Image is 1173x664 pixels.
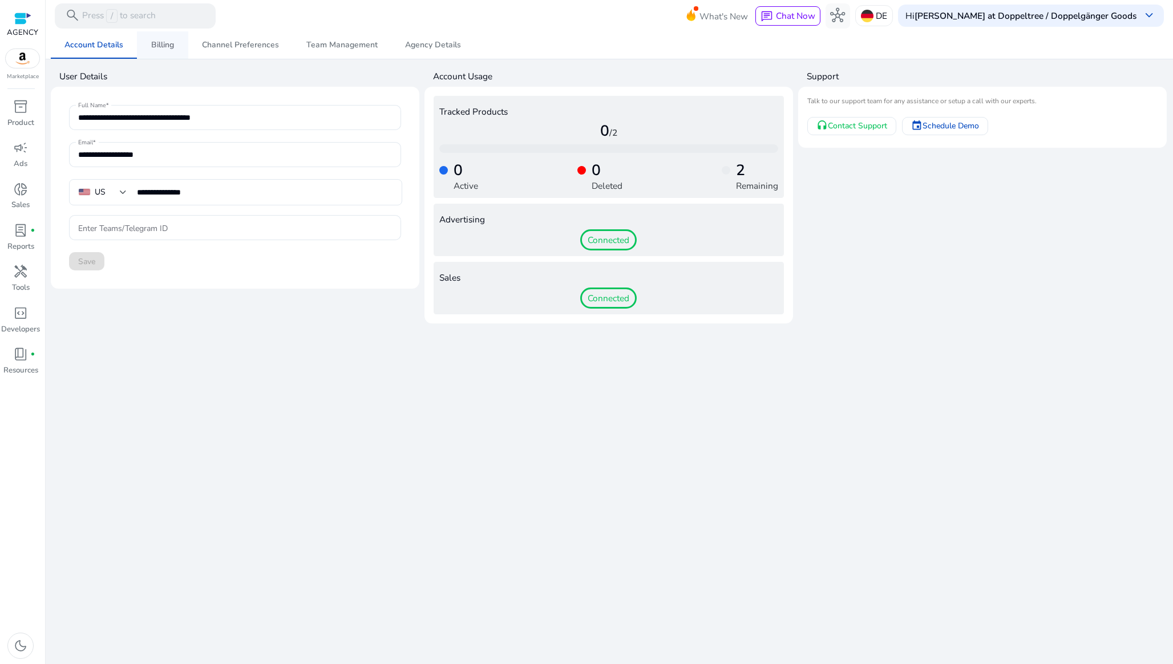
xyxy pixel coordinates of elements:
span: Connected [580,288,637,309]
mat-icon: headset [816,120,828,132]
img: amazon.svg [6,49,40,68]
p: Developers [1,324,40,335]
h4: User Details [59,70,419,83]
span: What's New [699,6,748,26]
h4: 0 [592,161,622,180]
h4: 0 [439,122,778,140]
span: fiber_manual_record [30,228,35,233]
button: hub [826,3,851,29]
h4: Support [807,70,1167,83]
img: de.svg [861,10,873,22]
span: Team Management [306,41,378,49]
span: Account Details [64,41,123,49]
span: book_4 [13,347,28,362]
p: Ads [14,159,27,170]
p: AGENCY [7,27,38,39]
span: dark_mode [13,638,28,653]
span: handyman [13,264,28,279]
span: fiber_manual_record [30,352,35,357]
h4: Advertising [439,214,778,225]
p: Sales [11,200,30,211]
span: search [65,8,80,23]
span: Chat Now [776,10,815,22]
span: Billing [151,41,174,49]
mat-label: Full Name [78,101,106,109]
h4: Tracked Products [439,107,778,117]
b: [PERSON_NAME] at Doppeltree / Doppelgänger Goods [915,10,1136,22]
span: Connected [580,229,637,251]
mat-card-subtitle: Talk to our support team for any assistance or setup a call with our experts. [807,96,1158,107]
span: inventory_2 [13,99,28,114]
span: code_blocks [13,306,28,321]
h4: 2 [736,161,778,180]
span: chat [761,10,773,23]
p: DE [876,6,887,26]
span: lab_profile [13,223,28,238]
p: Reports [7,241,34,253]
div: US [95,186,106,199]
p: Hi [905,11,1136,20]
span: Schedule Demo [923,120,979,132]
span: campaign [13,140,28,155]
span: Agency Details [405,41,461,49]
h4: Sales [439,273,778,283]
p: Remaining [736,179,778,192]
span: /2 [609,127,617,139]
p: Product [7,118,34,129]
p: Resources [3,365,38,376]
span: Contact Support [828,120,887,132]
p: Marketplace [7,72,39,81]
h4: 0 [454,161,478,180]
p: Deleted [592,179,622,192]
h4: Account Usage [433,70,793,83]
p: Tools [12,282,30,294]
span: donut_small [13,182,28,197]
span: / [106,9,117,23]
a: Contact Support [807,117,896,135]
mat-label: Email [78,138,93,146]
mat-icon: event [911,120,923,132]
p: Active [454,179,478,192]
p: Press to search [82,9,156,23]
span: keyboard_arrow_down [1142,8,1156,23]
span: hub [830,8,845,23]
span: Channel Preferences [202,41,279,49]
button: chatChat Now [755,6,820,26]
